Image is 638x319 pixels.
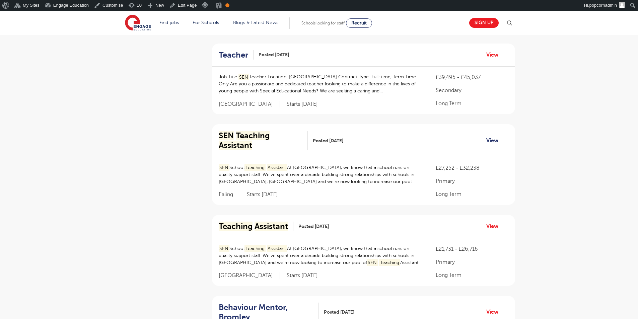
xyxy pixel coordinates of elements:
mark: SEN [219,131,234,140]
p: Long Term [436,99,508,107]
h2: Teacher [219,50,248,60]
p: Long Term [436,271,508,279]
a: View [486,222,503,231]
p: £39,495 - £45,037 [436,73,508,81]
mark: Teaching [244,245,266,252]
p: Primary [436,177,508,185]
span: popcornadmin [589,3,617,8]
mark: Teaching [379,259,400,266]
p: Starts [DATE] [247,191,278,198]
a: View [486,51,503,59]
a: Teacher [219,50,254,60]
mark: Assistant [255,222,288,231]
a: For Schools [193,20,219,25]
mark: Assistant [219,141,252,150]
p: Job Title: Teacher Location: [GEOGRAPHIC_DATA] Contract Type: Full-time, Term Time Only Are you a... [219,73,423,94]
mark: SEN [219,245,230,252]
a: Blogs & Latest News [233,20,279,25]
span: [GEOGRAPHIC_DATA] [219,101,280,108]
a: Teaching Assistant [219,222,293,231]
a: SEN Teaching Assistant [219,131,308,150]
a: Recruit [346,18,372,28]
a: View [486,136,503,145]
span: Ealing [219,191,240,198]
mark: SEN [367,259,378,266]
mark: SEN [219,164,230,171]
span: Recruit [351,20,367,25]
p: Secondary [436,86,508,94]
p: School At [GEOGRAPHIC_DATA], we know that a school runs on quality support staff. We’ve spent ove... [219,245,423,266]
mark: Assistant [267,164,287,171]
a: Find jobs [159,20,179,25]
div: OK [225,3,229,7]
p: Long Term [436,190,508,198]
a: View [486,308,503,316]
img: Engage Education [125,15,151,31]
mark: Assistant [267,245,287,252]
mark: SEN [238,74,250,81]
mark: Teaching [219,222,253,231]
span: Posted [DATE] [298,223,329,230]
span: Posted [DATE] [313,137,343,144]
p: Primary [436,258,508,266]
mark: Teaching [244,164,266,171]
span: Posted [DATE] [324,309,354,316]
p: School At [GEOGRAPHIC_DATA], we know that a school runs on quality support staff. We’ve spent ove... [219,164,423,185]
span: Posted [DATE] [259,51,289,58]
span: Schools looking for staff [301,21,345,25]
span: [GEOGRAPHIC_DATA] [219,272,280,279]
p: Starts [DATE] [287,101,318,108]
p: Starts [DATE] [287,272,318,279]
a: Sign up [469,18,499,28]
p: £27,252 - £32,238 [436,164,508,172]
mark: Teaching [236,131,270,140]
p: £21,731 - £26,716 [436,245,508,253]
